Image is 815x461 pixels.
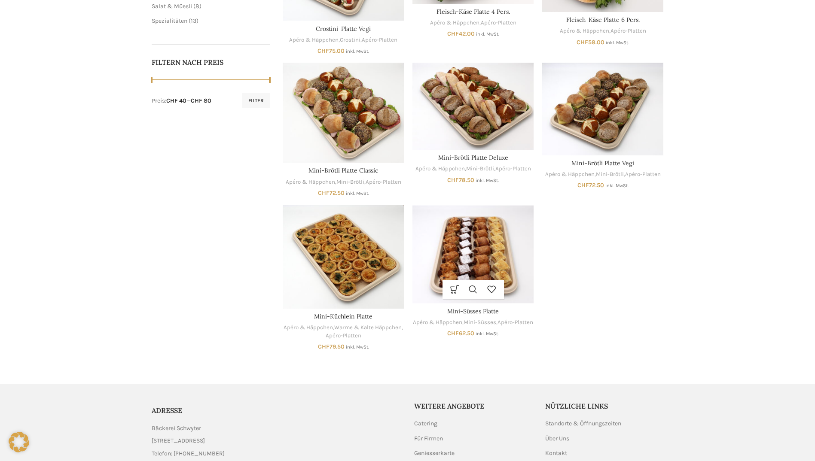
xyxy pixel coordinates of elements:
div: Preis: — [152,97,211,105]
bdi: 79.50 [318,343,345,350]
h5: Nützliche Links [545,401,664,411]
a: Mini-Brötli [336,178,364,186]
a: Mini-Süsses [464,318,496,327]
a: Apéro & Häppchen [289,36,339,44]
div: , [412,19,534,27]
small: inkl. MwSt. [346,49,369,54]
bdi: 78.50 [447,176,474,184]
span: [STREET_ADDRESS] [152,436,205,446]
a: Mini-Brötli Platte Deluxe [438,154,508,161]
small: inkl. MwSt. [476,331,499,337]
a: Spezialitäten [152,17,187,24]
div: , , [412,318,534,327]
a: Apéro-Platten [326,332,361,340]
a: Catering [414,419,438,428]
a: Mini-Brötli Platte Deluxe [412,63,534,150]
a: Mini-Küchlein Platte [283,205,404,309]
button: Filter [242,93,270,108]
a: Für Firmen [414,434,444,443]
bdi: 72.50 [577,182,604,189]
span: ADRESSE [152,406,182,415]
a: Apéro-Platten [495,165,531,173]
a: Salat & Müesli [152,3,192,10]
div: , , [542,170,663,179]
span: CHF [447,330,459,337]
a: In den Warenkorb legen: „Mini-Süsses Platte“ [446,280,464,299]
div: , [542,27,663,35]
span: CHF [317,47,329,55]
a: Apéro-Platten [481,19,516,27]
bdi: 75.00 [317,47,345,55]
a: Mini-Brötli [596,170,624,179]
a: List item link [152,449,401,458]
small: inkl. MwSt. [346,191,369,196]
span: CHF [447,176,459,184]
span: CHF 80 [191,97,211,104]
h5: Filtern nach Preis [152,58,270,67]
span: 8 [195,3,199,10]
span: CHF 40 [166,97,186,104]
bdi: 58.00 [577,39,604,46]
span: Bäckerei Schwyter [152,424,201,433]
a: Warme & Kalte Häppchen [334,324,402,332]
a: Apéro-Platten [362,36,397,44]
a: Mini-Küchlein Platte [314,312,372,320]
a: Apéro-Platten [498,318,533,327]
small: inkl. MwSt. [346,344,369,350]
bdi: 62.50 [447,330,474,337]
bdi: 42.00 [447,30,475,37]
a: Kontakt [545,449,568,458]
a: Apéro-Platten [625,170,661,179]
span: CHF [318,189,330,197]
a: Standorte & Öffnungszeiten [545,419,622,428]
span: CHF [577,182,589,189]
a: Über Uns [545,434,570,443]
small: inkl. MwSt. [606,40,629,45]
div: , , [283,178,404,186]
a: Apéro-Platten [366,178,401,186]
span: CHF [447,30,459,37]
span: 13 [191,17,196,24]
a: Mini-Süsses Platte [412,205,534,303]
a: Apéro & Häppchen [286,178,335,186]
a: Mini-Brötli Platte Classic [308,167,378,174]
a: Schnellansicht [464,280,482,299]
small: inkl. MwSt. [605,183,629,188]
a: Apéro & Häppchen [415,165,465,173]
a: Crostini [340,36,360,44]
a: Apéro-Platten [610,27,646,35]
a: Apéro & Häppchen [545,170,595,179]
small: inkl. MwSt. [476,31,499,37]
div: , , [283,36,404,44]
div: , , [283,324,404,340]
a: Fleisch-Käse Platte 6 Pers. [566,16,640,24]
a: Crostini-Platte Vegi [316,25,371,33]
a: Mini-Brötli [466,165,494,173]
span: CHF [577,39,588,46]
h5: Weitere Angebote [414,401,533,411]
a: Mini-Brötli Platte Classic [283,63,404,163]
a: Mini-Brötli Platte Vegi [542,63,663,155]
a: Mini-Süsses Platte [447,307,499,315]
div: , , [412,165,534,173]
small: inkl. MwSt. [476,178,499,183]
span: CHF [318,343,330,350]
bdi: 72.50 [318,189,345,197]
a: Fleisch-Käse Platte 4 Pers. [436,8,510,15]
a: Mini-Brötli Platte Vegi [571,159,634,167]
a: Apéro & Häppchen [284,324,333,332]
a: Apéro & Häppchen [430,19,479,27]
a: Apéro & Häppchen [413,318,462,327]
a: Geniesserkarte [414,449,455,458]
a: Apéro & Häppchen [560,27,609,35]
